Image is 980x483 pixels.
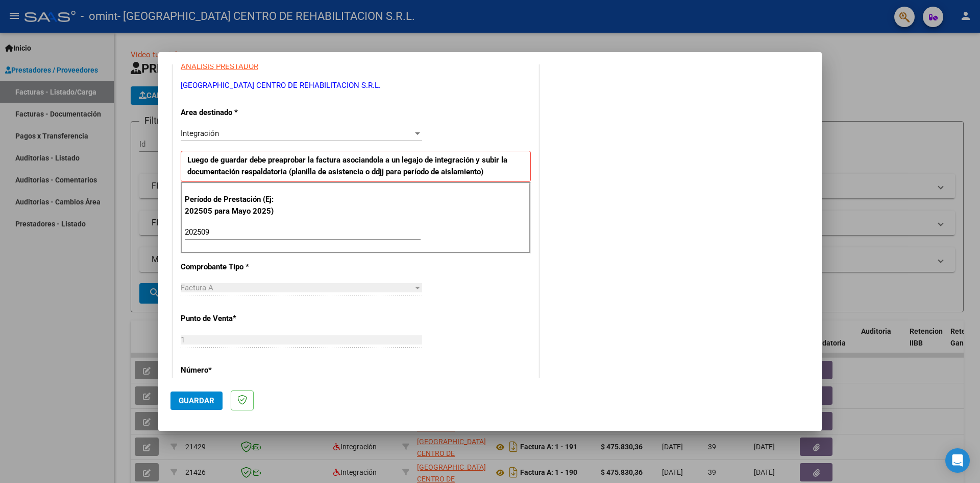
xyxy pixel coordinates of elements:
div: Open Intercom Messenger [945,448,970,473]
span: ANALISIS PRESTADOR [181,62,258,71]
span: Factura A [181,283,213,292]
span: Integración [181,129,219,138]
p: [GEOGRAPHIC_DATA] CENTRO DE REHABILITACION S.R.L. [181,80,531,91]
p: Período de Prestación (Ej: 202505 para Mayo 2025) [185,194,287,217]
p: Punto de Venta [181,313,286,325]
p: Número [181,364,286,376]
strong: Luego de guardar debe preaprobar la factura asociandola a un legajo de integración y subir la doc... [187,155,507,176]
p: Comprobante Tipo * [181,261,286,273]
span: Guardar [179,396,214,405]
button: Guardar [170,392,223,410]
p: Area destinado * [181,107,286,119]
